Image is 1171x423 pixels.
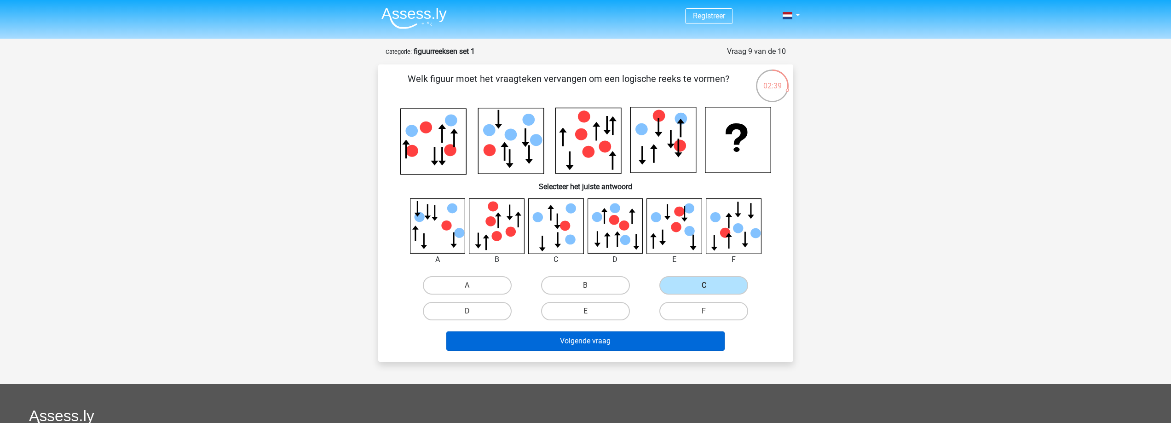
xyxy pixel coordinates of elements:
div: C [521,254,591,265]
label: D [423,302,512,320]
p: Welk figuur moet het vraagteken vervangen om een logische reeks te vormen? [393,72,744,99]
label: E [541,302,630,320]
div: B [462,254,531,265]
div: 02:39 [755,69,790,92]
div: A [403,254,473,265]
div: D [581,254,650,265]
a: Registreer [693,12,725,20]
label: F [659,302,748,320]
label: C [659,276,748,295]
strong: figuurreeksen set 1 [414,47,475,56]
img: Assessly [381,7,447,29]
div: Vraag 9 van de 10 [727,46,786,57]
label: B [541,276,630,295]
h6: Selecteer het juiste antwoord [393,175,779,191]
small: Categorie: [386,48,412,55]
div: F [699,254,768,265]
label: A [423,276,512,295]
button: Volgende vraag [446,331,725,351]
div: E [640,254,709,265]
